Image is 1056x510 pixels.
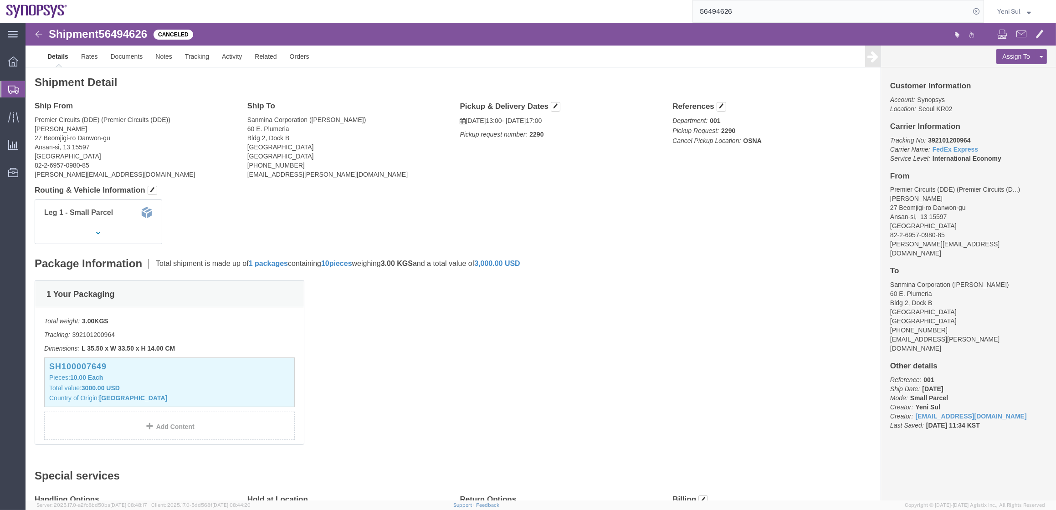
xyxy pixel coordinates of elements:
[26,23,1056,500] iframe: FS Legacy Container
[6,5,67,18] img: logo
[905,501,1045,509] span: Copyright © [DATE]-[DATE] Agistix Inc., All Rights Reserved
[151,502,251,508] span: Client: 2025.17.0-5dd568f
[997,6,1020,16] span: Yeni Sul
[212,502,251,508] span: [DATE] 08:44:20
[693,0,970,22] input: Search for shipment number, reference number
[110,502,147,508] span: [DATE] 08:48:17
[453,502,476,508] a: Support
[36,502,147,508] span: Server: 2025.17.0-a2fc8bd50ba
[476,502,499,508] a: Feedback
[997,6,1043,17] button: Yeni Sul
